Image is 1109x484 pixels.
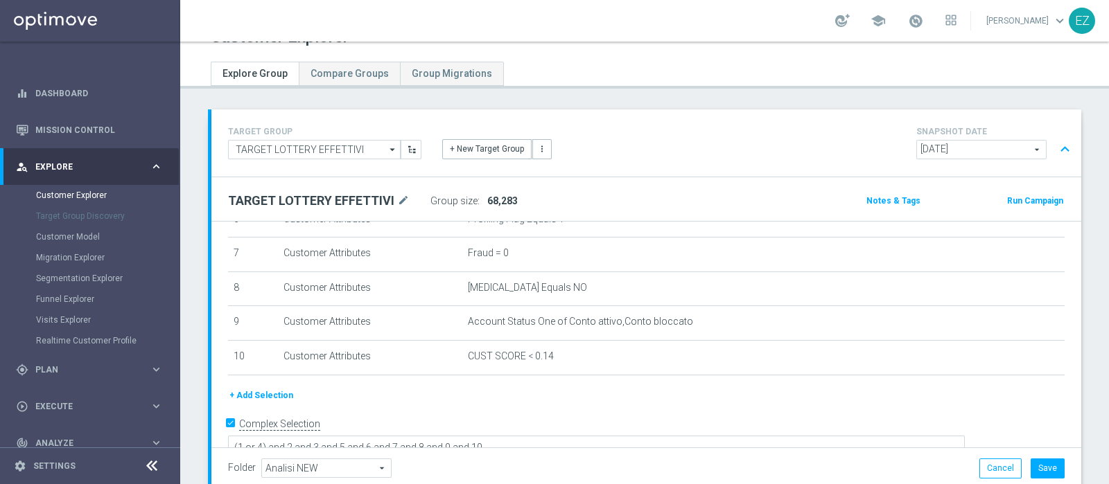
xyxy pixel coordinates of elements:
i: arrow_drop_down [386,141,400,159]
span: CUST SCORE < 0.14 [468,350,554,362]
span: Account Status One of Conto attivo,Conto bloccato [468,316,693,328]
a: Migration Explorer [36,252,144,263]
div: Explore [16,161,150,173]
h4: TARGET GROUP [228,127,421,136]
div: Visits Explorer [36,310,179,330]
label: Folder [228,462,256,474]
td: 9 [228,306,278,341]
button: + Add Selection [228,388,295,403]
a: Funnel Explorer [36,294,144,305]
i: equalizer [16,87,28,100]
a: Visits Explorer [36,314,144,325]
div: TARGET GROUP arrow_drop_down + New Target Group more_vert SNAPSHOT DATE arrow_drop_down expand_less [228,123,1065,163]
button: Notes & Tags [865,193,922,208]
button: equalizer Dashboard [15,88,164,99]
button: gps_fixed Plan keyboard_arrow_right [15,364,164,375]
i: more_vert [537,144,547,154]
i: person_search [16,161,28,173]
div: EZ [1069,8,1095,34]
ul: Tabs [211,62,504,86]
button: more_vert [532,139,552,159]
span: school [871,13,886,28]
span: Plan [35,366,150,374]
td: Customer Attributes [278,237,462,272]
td: 8 [228,271,278,306]
span: 68,283 [487,195,518,206]
input: Select Existing or Create New [228,140,401,159]
button: play_circle_outline Execute keyboard_arrow_right [15,401,164,412]
div: Execute [16,400,150,413]
label: Group size [430,195,478,207]
a: Settings [33,462,76,470]
i: keyboard_arrow_right [150,363,163,376]
div: Customer Model [36,226,179,247]
span: Fraud = 0 [468,247,509,259]
i: track_changes [16,437,28,449]
h4: SNAPSHOT DATE [916,127,1076,136]
i: keyboard_arrow_right [150,400,163,413]
h2: TARGET LOTTERY EFFETTIVI [228,192,394,209]
i: gps_fixed [16,364,28,376]
button: Run Campaign [1006,193,1065,208]
span: Execute [35,402,150,411]
span: Analyze [35,439,150,447]
span: [MEDICAL_DATA] Equals NO [468,282,587,294]
span: Explore [35,163,150,171]
button: Save [1031,458,1065,478]
label: Complex Selection [239,418,320,431]
button: expand_less [1055,136,1075,163]
td: Customer Attributes [278,340,462,375]
a: Realtime Customer Profile [36,335,144,346]
td: Customer Attributes [278,271,462,306]
i: keyboard_arrow_right [150,160,163,173]
div: Target Group Discovery [36,206,179,226]
label: : [478,195,480,207]
i: keyboard_arrow_right [150,436,163,449]
div: Dashboard [16,75,163,111]
div: Segmentation Explorer [36,268,179,289]
span: keyboard_arrow_down [1052,13,1067,28]
a: Segmentation Explorer [36,273,144,284]
span: Explore Group [222,68,288,79]
i: play_circle_outline [16,400,28,413]
span: Compare Groups [311,68,389,79]
button: track_changes Analyze keyboard_arrow_right [15,438,164,449]
div: Migration Explorer [36,247,179,268]
td: Customer Attributes [278,306,462,341]
a: Mission Control [35,111,163,148]
button: Mission Control [15,125,164,136]
button: Cancel [979,458,1022,478]
div: Realtime Customer Profile [36,330,179,351]
div: Mission Control [16,111,163,148]
span: Group Migrations [412,68,492,79]
div: Customer Explorer [36,185,179,206]
a: Customer Explorer [36,190,144,201]
a: Dashboard [35,75,163,111]
button: + New Target Group [442,139,532,159]
td: 10 [228,340,278,375]
div: Analyze [16,437,150,449]
td: 7 [228,237,278,272]
a: Customer Model [36,231,144,242]
div: Funnel Explorer [36,289,179,310]
a: [PERSON_NAME]keyboard_arrow_down [985,10,1069,31]
button: person_search Explore keyboard_arrow_right [15,161,164,172]
div: Plan [16,364,150,376]
i: mode_edit [397,192,410,209]
i: settings [14,460,26,472]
